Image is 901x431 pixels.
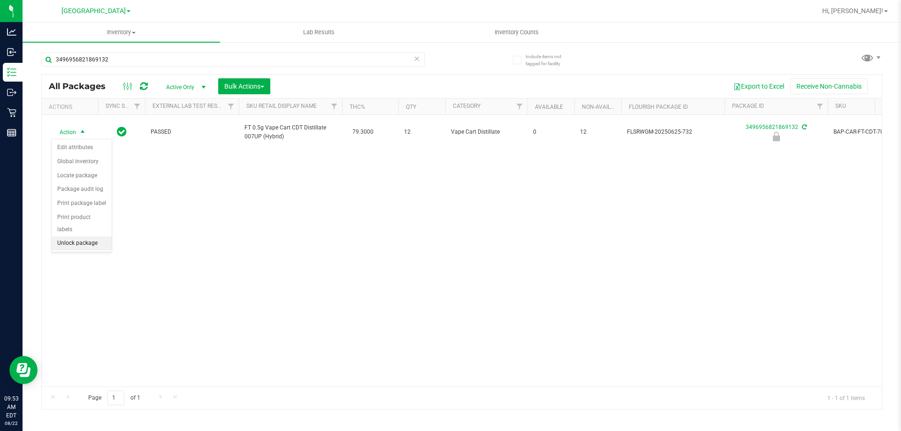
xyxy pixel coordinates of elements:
[52,236,112,250] li: Unlock package
[727,78,790,94] button: Export to Excel
[732,103,764,109] a: Package ID
[49,81,115,91] span: All Packages
[404,128,440,136] span: 12
[406,104,416,110] a: Qty
[220,23,418,42] a: Lab Results
[106,103,142,109] a: Sync Status
[107,391,124,405] input: 1
[582,104,624,110] a: Non-Available
[223,98,239,114] a: Filter
[835,103,846,109] a: SKU
[7,128,16,137] inline-svg: Reports
[77,126,89,139] span: select
[723,132,829,141] div: Newly Received
[52,169,112,183] li: Locate package
[418,23,615,42] a: Inventory Counts
[801,124,807,130] span: Sync from Compliance System
[627,128,719,136] span: FLSRWGM-20250625-732
[4,420,18,427] p: 08/22
[812,98,828,114] a: Filter
[61,7,126,15] span: [GEOGRAPHIC_DATA]
[41,53,425,67] input: Search Package ID, Item Name, SKU, Lot or Part Number...
[4,394,18,420] p: 09:53 AM EDT
[7,88,16,97] inline-svg: Outbound
[790,78,868,94] button: Receive Non-Cannabis
[244,123,336,141] span: FT 0.5g Vape Cart CDT Distillate 007UP (Hybrid)
[512,98,527,114] a: Filter
[246,103,317,109] a: Sku Retail Display Name
[23,28,220,37] span: Inventory
[7,47,16,57] inline-svg: Inbound
[7,27,16,37] inline-svg: Analytics
[350,104,365,110] a: THC%
[52,197,112,211] li: Print package label
[52,155,112,169] li: Global inventory
[130,98,145,114] a: Filter
[746,124,798,130] a: 3496956821869132
[52,182,112,197] li: Package audit log
[526,53,573,67] span: Include items not tagged for facility
[535,104,563,110] a: Available
[327,98,342,114] a: Filter
[218,78,270,94] button: Bulk Actions
[7,68,16,77] inline-svg: Inventory
[348,125,378,139] span: 79.3000
[52,211,112,236] li: Print product labels
[820,391,872,405] span: 1 - 1 of 1 items
[52,141,112,155] li: Edit attributes
[51,126,76,139] span: Action
[290,28,347,37] span: Lab Results
[117,125,127,138] span: In Sync
[451,128,522,136] span: Vape Cart Distillate
[80,391,148,405] span: Page of 1
[153,103,226,109] a: External Lab Test Result
[629,104,688,110] a: Flourish Package ID
[9,356,38,384] iframe: Resource center
[482,28,551,37] span: Inventory Counts
[453,103,481,109] a: Category
[151,128,233,136] span: PASSED
[224,83,264,90] span: Bulk Actions
[23,23,220,42] a: Inventory
[413,53,420,65] span: Clear
[49,104,94,110] div: Actions
[580,128,616,136] span: 12
[533,128,569,136] span: 0
[7,108,16,117] inline-svg: Retail
[822,7,883,15] span: Hi, [PERSON_NAME]!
